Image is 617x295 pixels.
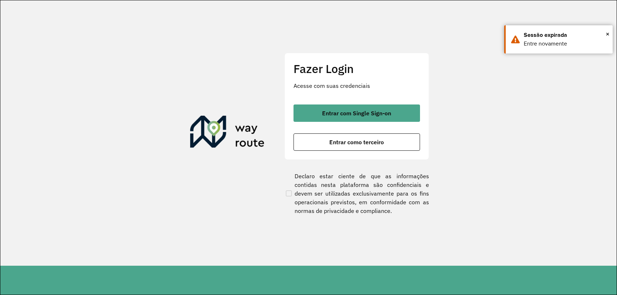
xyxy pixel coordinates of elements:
[322,110,391,116] span: Entrar com Single Sign-on
[293,62,420,76] h2: Fazer Login
[606,29,609,39] button: Close
[606,29,609,39] span: ×
[190,116,265,150] img: Roteirizador AmbevTech
[284,172,429,215] label: Declaro estar ciente de que as informações contidas nesta plataforma são confidenciais e devem se...
[524,39,607,48] div: Entre novamente
[293,133,420,151] button: button
[329,139,384,145] span: Entrar como terceiro
[293,81,420,90] p: Acesse com suas credenciais
[524,31,607,39] div: Sessão expirada
[293,104,420,122] button: button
